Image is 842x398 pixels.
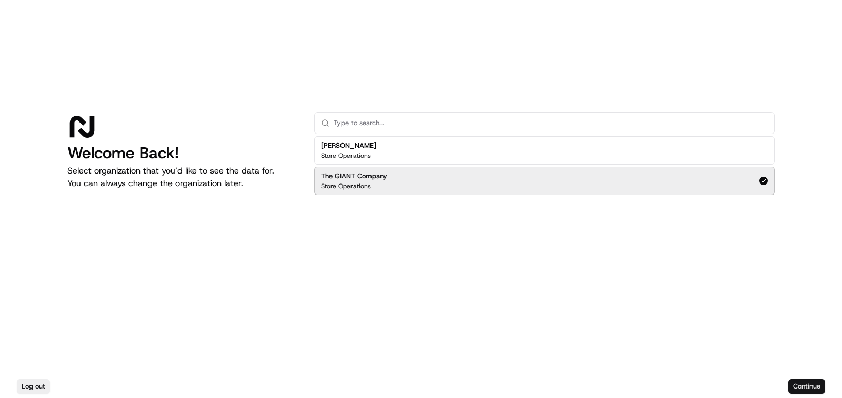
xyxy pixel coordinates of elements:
input: Type to search... [334,113,768,134]
p: Store Operations [321,182,371,190]
h2: [PERSON_NAME] [321,141,376,150]
p: Select organization that you’d like to see the data for. You can always change the organization l... [67,165,297,190]
button: Continue [788,379,825,394]
h2: The GIANT Company [321,171,387,181]
button: Log out [17,379,50,394]
h1: Welcome Back! [67,144,297,162]
p: Store Operations [321,151,371,160]
div: Suggestions [314,134,775,197]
